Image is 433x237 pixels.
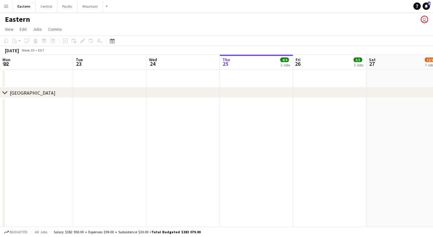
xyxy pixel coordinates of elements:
[5,26,13,32] span: View
[78,0,103,12] button: Mountain
[2,57,10,62] span: Mon
[2,60,10,67] span: 22
[368,60,376,67] span: 27
[296,57,301,62] span: Fri
[57,0,78,12] button: Pacific
[5,15,30,24] h1: Eastern
[149,57,157,62] span: Wed
[75,60,83,67] span: 23
[3,229,29,235] button: Budgeted
[76,57,83,62] span: Tue
[20,26,27,32] span: Edit
[421,16,428,23] app-user-avatar: Michael Bourie
[46,25,64,33] a: Comms
[148,60,157,67] span: 24
[428,2,431,6] span: 4
[10,230,28,234] span: Budgeted
[2,25,16,33] a: View
[10,90,56,96] div: [GEOGRAPHIC_DATA]
[354,57,362,62] span: 3/3
[54,230,201,234] div: Salary $382 950.00 + Expenses $99.00 + Subsistence $30.00 =
[369,57,376,62] span: Sat
[295,60,301,67] span: 26
[281,63,290,67] div: 2 Jobs
[5,47,19,53] div: [DATE]
[221,60,230,67] span: 25
[17,25,29,33] a: Edit
[13,0,36,12] button: Eastern
[30,25,44,33] a: Jobs
[20,48,36,53] span: Week 39
[36,0,57,12] button: Central
[280,57,289,62] span: 4/4
[151,230,201,234] span: Total Budgeted $383 079.00
[423,2,430,10] a: 4
[38,48,44,53] div: EDT
[222,57,230,62] span: Thu
[354,63,363,67] div: 2 Jobs
[48,26,62,32] span: Comms
[33,26,42,32] span: Jobs
[34,230,48,234] span: All jobs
